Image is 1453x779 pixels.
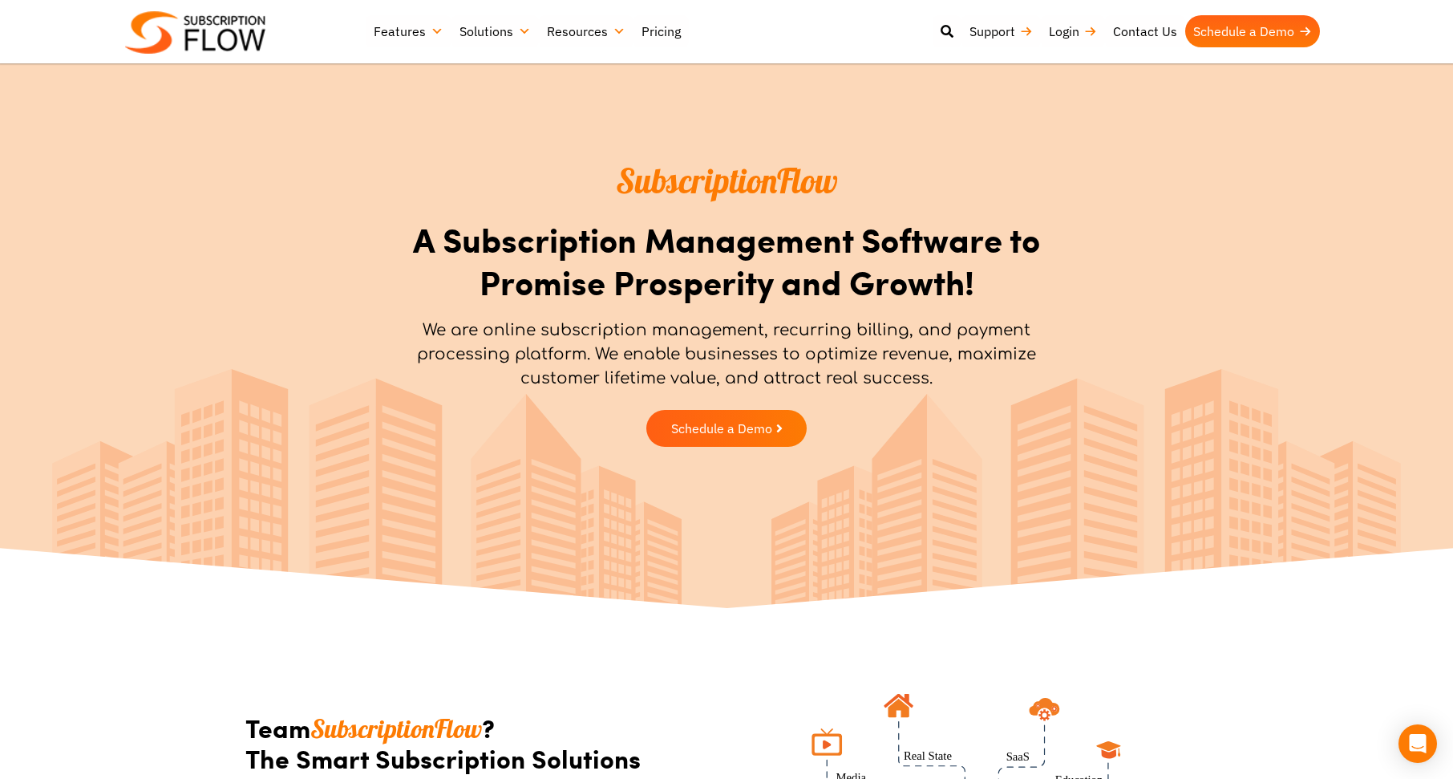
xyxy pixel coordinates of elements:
img: Subscriptionflow [125,11,265,54]
a: Support [961,15,1041,47]
div: Open Intercom Messenger [1398,724,1437,763]
p: We are online subscription management, recurring billing, and payment processing platform. We ena... [394,318,1059,391]
a: Login [1041,15,1105,47]
span: Schedule a Demo [671,422,772,435]
a: Resources [539,15,633,47]
h1: A Subscription Management Software to Promise Prosperity and Growth! [394,218,1059,302]
span: SubscriptionFlow [310,712,482,745]
a: Solutions [451,15,539,47]
span: SubscriptionFlow [616,160,838,202]
a: Pricing [633,15,689,47]
a: Features [366,15,451,47]
a: Schedule a Demo [646,410,807,447]
a: Schedule a Demo [1185,15,1320,47]
a: Contact Us [1105,15,1185,47]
